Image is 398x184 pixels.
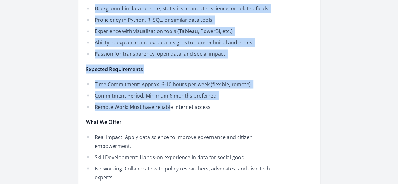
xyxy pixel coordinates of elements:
[86,15,270,24] li: Proficiency in Python, R, SQL, or similar data tools.
[86,80,270,88] li: Time Commitment: Approx. 6-10 hours per week (flexible, remote).
[86,38,270,47] li: Ability to explain complex data insights to non-technical audiences.
[86,65,143,72] strong: Expected Requirements
[86,164,270,181] li: Networking: Collaborate with policy researchers, advocates, and civic tech experts.
[86,4,270,13] li: Background in data science, statistics, computer science, or related fields.
[86,27,270,36] li: Experience with visualization tools (Tableau, PowerBI, etc.).
[86,91,270,100] li: Commitment Period: Minimum 6 months preferred.
[86,49,270,58] li: Passion for transparency, open data, and social impact.
[86,102,270,111] li: Remote Work: Must have reliable internet access.
[86,153,270,161] li: Skill Development: Hands-on experience in data for social good.
[86,132,270,150] li: Real Impact: Apply data science to improve governance and citizen empowerment.
[86,118,121,125] strong: What We Offer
